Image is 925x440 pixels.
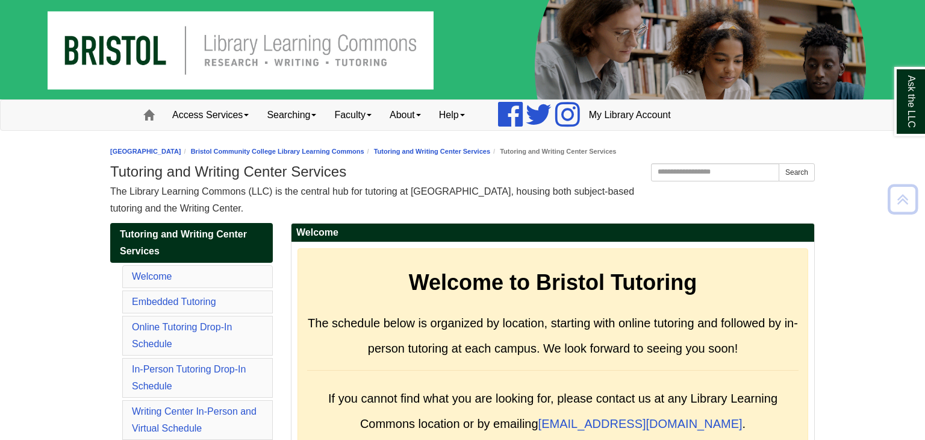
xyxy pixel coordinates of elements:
span: The schedule below is organized by location, starting with online tutoring and followed by in-per... [308,316,798,355]
a: Tutoring and Writing Center Services [110,223,273,263]
a: Faculty [325,100,381,130]
h2: Welcome [291,224,814,242]
a: Writing Center In-Person and Virtual Schedule [132,406,257,433]
a: Online Tutoring Drop-In Schedule [132,322,232,349]
a: In-Person Tutoring Drop-In Schedule [132,364,246,391]
span: The Library Learning Commons (LLC) is the central hub for tutoring at [GEOGRAPHIC_DATA], housing ... [110,186,634,213]
li: Tutoring and Writing Center Services [490,146,616,157]
nav: breadcrumb [110,146,815,157]
button: Search [779,163,815,181]
span: If you cannot find what you are looking for, please contact us at any Library Learning Commons lo... [328,392,777,430]
a: Embedded Tutoring [132,297,216,307]
h1: Tutoring and Writing Center Services [110,163,815,180]
a: My Library Account [580,100,680,130]
a: Help [430,100,474,130]
a: Searching [258,100,325,130]
a: Back to Top [883,191,922,207]
a: Bristol Community College Library Learning Commons [191,148,364,155]
a: [GEOGRAPHIC_DATA] [110,148,181,155]
a: [EMAIL_ADDRESS][DOMAIN_NAME] [538,417,743,430]
a: Access Services [163,100,258,130]
span: Tutoring and Writing Center Services [120,229,247,256]
a: Tutoring and Writing Center Services [374,148,490,155]
a: About [381,100,430,130]
a: Welcome [132,271,172,281]
strong: Welcome to Bristol Tutoring [409,270,697,295]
